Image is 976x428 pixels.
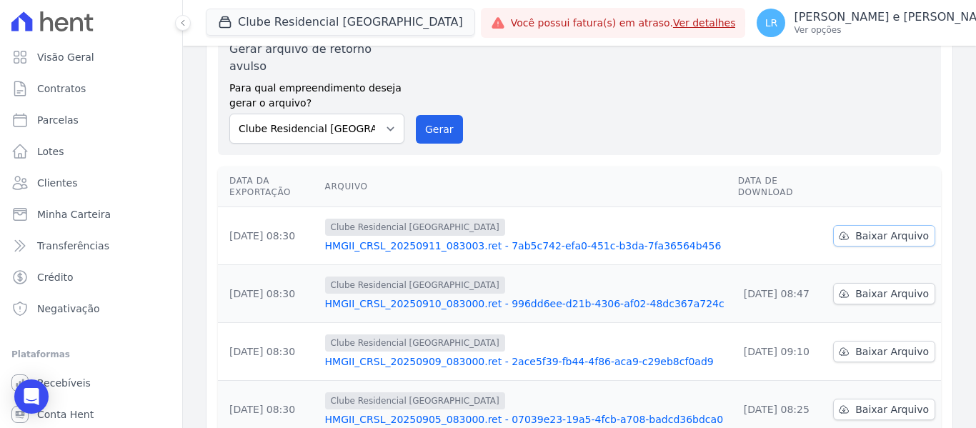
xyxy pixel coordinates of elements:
[6,106,176,134] a: Parcelas
[37,376,91,390] span: Recebíveis
[6,263,176,292] a: Crédito
[14,379,49,414] div: Open Intercom Messenger
[325,239,727,253] a: HMGII_CRSL_20250911_083003.ret - 7ab5c742-efa0-451c-b3da-7fa36564b456
[325,219,505,236] span: Clube Residencial [GEOGRAPHIC_DATA]
[833,341,935,362] a: Baixar Arquivo
[218,265,319,323] td: [DATE] 08:30
[833,283,935,304] a: Baixar Arquivo
[37,50,94,64] span: Visão Geral
[37,407,94,422] span: Conta Hent
[229,41,404,75] label: Gerar arquivo de retorno avulso
[673,17,736,29] a: Ver detalhes
[833,399,935,420] a: Baixar Arquivo
[511,16,736,31] span: Você possui fatura(s) em atraso.
[37,270,74,284] span: Crédito
[855,402,929,417] span: Baixar Arquivo
[6,137,176,166] a: Lotes
[218,323,319,381] td: [DATE] 08:30
[11,346,171,363] div: Plataformas
[6,232,176,260] a: Transferências
[732,265,828,323] td: [DATE] 08:47
[229,75,404,111] label: Para qual empreendimento deseja gerar o arquivo?
[6,169,176,197] a: Clientes
[6,43,176,71] a: Visão Geral
[325,392,505,409] span: Clube Residencial [GEOGRAPHIC_DATA]
[855,344,929,359] span: Baixar Arquivo
[416,115,463,144] button: Gerar
[218,166,319,207] th: Data da Exportação
[855,287,929,301] span: Baixar Arquivo
[6,369,176,397] a: Recebíveis
[765,18,778,28] span: LR
[37,207,111,222] span: Minha Carteira
[37,302,100,316] span: Negativação
[732,323,828,381] td: [DATE] 09:10
[37,239,109,253] span: Transferências
[218,207,319,265] td: [DATE] 08:30
[855,229,929,243] span: Baixar Arquivo
[6,74,176,103] a: Contratos
[37,113,79,127] span: Parcelas
[833,225,935,247] a: Baixar Arquivo
[319,166,732,207] th: Arquivo
[6,200,176,229] a: Minha Carteira
[325,354,727,369] a: HMGII_CRSL_20250909_083000.ret - 2ace5f39-fb44-4f86-aca9-c29eb8cf0ad9
[37,81,86,96] span: Contratos
[206,9,475,36] button: Clube Residencial [GEOGRAPHIC_DATA]
[732,166,828,207] th: Data de Download
[325,412,727,427] a: HMGII_CRSL_20250905_083000.ret - 07039e23-19a5-4fcb-a708-badcd36bdca0
[37,144,64,159] span: Lotes
[37,176,77,190] span: Clientes
[325,334,505,352] span: Clube Residencial [GEOGRAPHIC_DATA]
[6,294,176,323] a: Negativação
[325,277,505,294] span: Clube Residencial [GEOGRAPHIC_DATA]
[325,297,727,311] a: HMGII_CRSL_20250910_083000.ret - 996dd6ee-d21b-4306-af02-48dc367a724c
